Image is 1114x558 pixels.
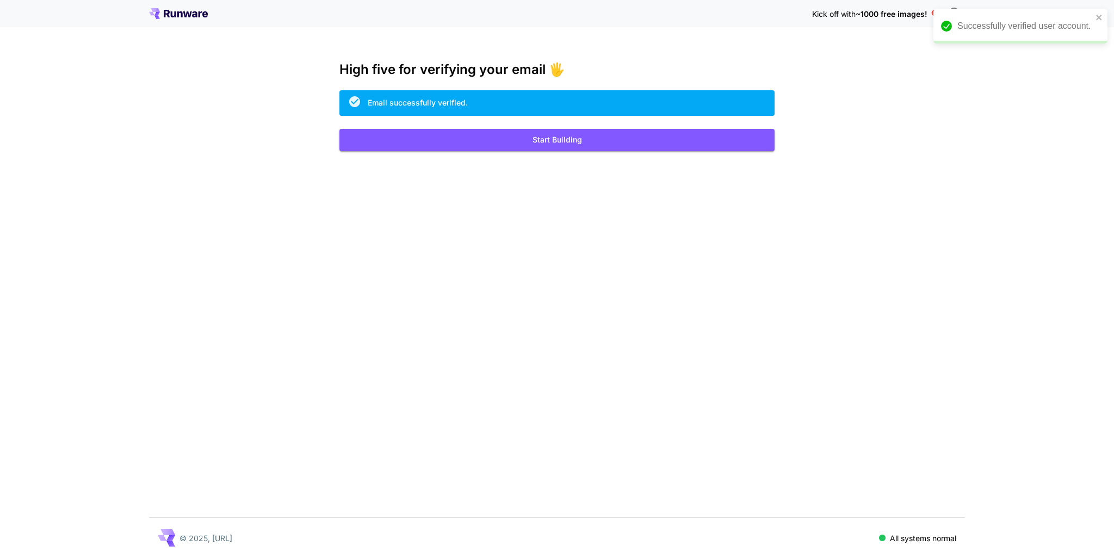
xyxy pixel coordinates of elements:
[812,9,856,18] span: Kick off with
[957,20,1092,33] div: Successfully verified user account.
[180,532,232,544] p: © 2025, [URL]
[339,129,775,151] button: Start Building
[890,532,956,544] p: All systems normal
[856,9,939,18] span: ~1000 free images! 🎈
[368,97,468,108] div: Email successfully verified.
[1096,13,1103,22] button: close
[339,62,775,77] h3: High five for verifying your email 🖐️
[943,2,965,24] button: In order to qualify for free credit, you need to sign up with a business email address and click ...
